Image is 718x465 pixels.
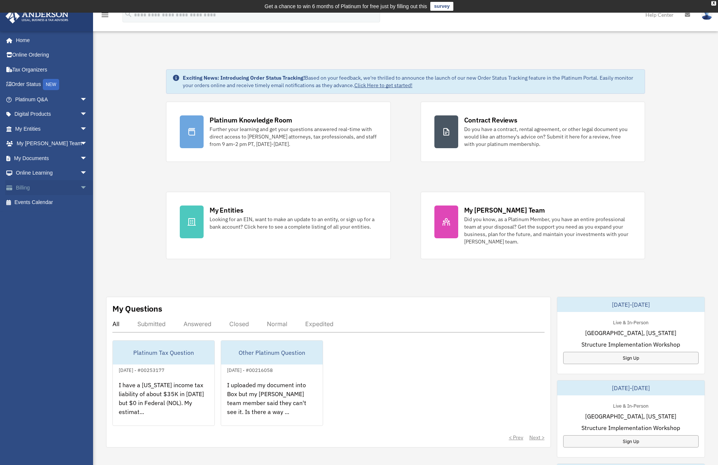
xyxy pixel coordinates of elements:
[137,320,166,328] div: Submitted
[112,320,119,328] div: All
[464,206,545,215] div: My [PERSON_NAME] Team
[166,192,391,259] a: My Entities Looking for an EIN, want to make an update to an entity, or sign up for a bank accoun...
[80,180,95,195] span: arrow_drop_down
[563,352,699,364] a: Sign Up
[711,1,716,6] div: close
[113,366,170,373] div: [DATE] - #00253177
[421,192,645,259] a: My [PERSON_NAME] Team Did you know, as a Platinum Member, you have an entire professional team at...
[5,195,99,210] a: Events Calendar
[5,33,95,48] a: Home
[421,102,645,162] a: Contract Reviews Do you have a contract, rental agreement, or other legal document you would like...
[5,92,99,107] a: Platinum Q&Aarrow_drop_down
[80,151,95,166] span: arrow_drop_down
[124,10,133,18] i: search
[210,115,292,125] div: Platinum Knowledge Room
[464,216,632,245] div: Did you know, as a Platinum Member, you have an entire professional team at your disposal? Get th...
[80,107,95,122] span: arrow_drop_down
[267,320,287,328] div: Normal
[607,318,654,326] div: Live & In-Person
[80,92,95,107] span: arrow_drop_down
[210,206,243,215] div: My Entities
[585,412,676,421] span: [GEOGRAPHIC_DATA], [US_STATE]
[607,401,654,409] div: Live & In-Person
[43,79,59,90] div: NEW
[5,166,99,181] a: Online Learningarrow_drop_down
[563,435,699,448] a: Sign Up
[5,77,99,92] a: Order StatusNEW
[210,216,377,230] div: Looking for an EIN, want to make an update to an entity, or sign up for a bank account? Click her...
[3,9,71,23] img: Anderson Advisors Platinum Portal
[5,180,99,195] a: Billingarrow_drop_down
[80,166,95,181] span: arrow_drop_down
[354,82,412,89] a: Click Here to get started!
[183,74,639,89] div: Based on your feedback, we're thrilled to announce the launch of our new Order Status Tracking fe...
[166,102,391,162] a: Platinum Knowledge Room Further your learning and get your questions answered real-time with dire...
[581,340,680,349] span: Structure Implementation Workshop
[112,340,215,426] a: Platinum Tax Question[DATE] - #00253177I have a [US_STATE] income tax liability of about $35K in ...
[221,366,279,373] div: [DATE] - #00216058
[464,125,632,148] div: Do you have a contract, rental agreement, or other legal document you would like an attorney's ad...
[100,13,109,19] a: menu
[464,115,517,125] div: Contract Reviews
[100,10,109,19] i: menu
[80,121,95,137] span: arrow_drop_down
[5,48,99,63] a: Online Ordering
[5,62,99,77] a: Tax Organizers
[113,375,214,433] div: I have a [US_STATE] income tax liability of about $35K in [DATE] but $0 in Federal (NOL). My esti...
[557,297,705,312] div: [DATE]-[DATE]
[701,9,712,20] img: User Pic
[5,121,99,136] a: My Entitiesarrow_drop_down
[221,375,323,433] div: I uploaded my document into Box but my [PERSON_NAME] team member said they can't see it. Is there...
[221,340,323,426] a: Other Platinum Question[DATE] - #00216058I uploaded my document into Box but my [PERSON_NAME] tea...
[5,151,99,166] a: My Documentsarrow_drop_down
[265,2,427,11] div: Get a chance to win 6 months of Platinum for free just by filling out this
[581,423,680,432] span: Structure Implementation Workshop
[184,320,211,328] div: Answered
[210,125,377,148] div: Further your learning and get your questions answered real-time with direct access to [PERSON_NAM...
[557,380,705,395] div: [DATE]-[DATE]
[80,136,95,152] span: arrow_drop_down
[5,107,99,122] a: Digital Productsarrow_drop_down
[113,341,214,364] div: Platinum Tax Question
[183,74,305,81] strong: Exciting News: Introducing Order Status Tracking!
[229,320,249,328] div: Closed
[585,328,676,337] span: [GEOGRAPHIC_DATA], [US_STATE]
[430,2,453,11] a: survey
[112,303,162,314] div: My Questions
[5,136,99,151] a: My [PERSON_NAME] Teamarrow_drop_down
[221,341,323,364] div: Other Platinum Question
[305,320,334,328] div: Expedited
